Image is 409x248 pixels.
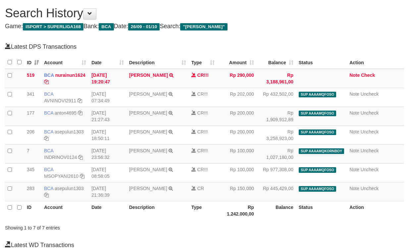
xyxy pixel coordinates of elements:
a: Check [361,73,375,78]
td: Rp 290,000 [217,69,257,88]
td: 519 [24,69,41,88]
a: Note [349,167,359,172]
td: 341 [24,88,41,107]
td: !!! [189,126,217,145]
span: SUP AAAAMQFOSO [299,129,336,135]
a: anton4695 [55,110,77,116]
th: Status [296,56,347,69]
th: Date [89,201,126,220]
th: Action [347,56,404,69]
span: SUP AAAAMQFOSO [299,111,336,116]
a: AVNINOVI2911 [44,98,76,103]
a: nurainun1624 [55,73,85,78]
a: Copy MSOPYANI2610 to clipboard [80,174,84,179]
td: !!! [189,107,217,126]
td: Rp 200,000 [217,126,257,145]
a: Note [349,110,359,116]
td: !!! [189,69,217,88]
span: CR [197,167,204,172]
a: Uncheck [361,167,379,172]
a: Copy asepulun1303 to clipboard [44,136,49,141]
th: Description: activate to sort column ascending [127,56,189,69]
td: Rp 1,909,912,89 [257,107,296,126]
td: Rp 100,000 [217,164,257,182]
td: [DATE] 21:27:43 [89,107,126,126]
th: Description [127,201,189,220]
td: 283 [24,182,41,201]
td: Rp 150,000 [217,182,257,201]
th: Type: activate to sort column ascending [189,56,217,69]
span: BCA [44,110,53,116]
td: 177 [24,107,41,126]
h4: Game: Bank: Date: Search: [5,23,404,30]
td: Rp 445,429,00 [257,182,296,201]
span: BCA [44,129,53,134]
span: CR [197,129,204,134]
th: Action [347,201,404,220]
h1: Search History [5,7,404,20]
th: Rp 1.242.000,00 [217,201,257,220]
td: !!! [189,88,217,107]
td: [DATE] 19:20:47 [89,69,126,88]
td: 345 [24,164,41,182]
span: BCA [44,73,54,78]
th: Balance: activate to sort column ascending [257,56,296,69]
a: Uncheck [361,148,379,153]
td: Rp 202,000 [217,88,257,107]
a: [PERSON_NAME] [129,148,167,153]
a: [PERSON_NAME] [129,110,167,116]
span: SUP AAAAMQFOSO [299,186,336,192]
a: asepulun1303 [55,129,84,134]
a: Copy nurainun1624 to clipboard [44,79,49,84]
span: SUP AAAAMQFOSO [299,92,336,97]
td: [DATE] 21:36:39 [89,182,126,201]
a: asepulun1303 [55,186,84,191]
span: BCA [44,167,53,172]
a: Note [349,129,359,134]
a: Note [349,91,359,97]
div: Showing 1 to 7 of 7 entries [5,222,166,231]
a: Copy asepulun1303 to clipboard [44,192,49,198]
span: BCA [44,148,53,153]
a: Uncheck [361,91,379,97]
td: [DATE] 08:58:05 [89,164,126,182]
span: "[PERSON_NAME]" [180,23,227,30]
td: Rp 3,188,961,00 [257,69,296,88]
th: ID [24,201,41,220]
span: BCA [44,91,53,97]
a: INDRINOV0124 [44,155,77,160]
a: Copy AVNINOVI2911 to clipboard [77,98,82,103]
span: CR [197,148,204,153]
a: Note [349,148,359,153]
span: ISPORT > SUPERLIGA168 [23,23,83,30]
a: Uncheck [361,110,379,116]
td: [DATE] 23:56:32 [89,145,126,164]
a: Copy anton4695 to clipboard [78,110,82,116]
a: Note [349,186,359,191]
td: [DATE] 18:50:11 [89,126,126,145]
td: !!! [189,164,217,182]
span: CR [197,91,204,97]
span: 26/09 - 01/10 [128,23,160,30]
td: !!! [189,145,217,164]
td: Rp 1,027,180,00 [257,145,296,164]
span: CR [197,110,204,116]
th: Date: activate to sort column ascending [89,56,126,69]
th: Account [41,201,89,220]
td: 7 [24,145,41,164]
h4: Latest DPS Transactions [5,43,404,50]
td: Rp 3,258,923,00 [257,126,296,145]
span: BCA [99,23,114,30]
a: [PERSON_NAME] [129,186,167,191]
a: Note [349,73,360,78]
a: [PERSON_NAME] [129,73,168,78]
th: Balance [257,201,296,220]
th: Account: activate to sort column ascending [41,56,89,69]
th: Type [189,201,217,220]
td: 206 [24,126,41,145]
a: Uncheck [361,186,379,191]
th: Status [296,201,347,220]
td: [DATE] 07:34:49 [89,88,126,107]
a: [PERSON_NAME] [129,91,167,97]
span: CR [197,186,204,191]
